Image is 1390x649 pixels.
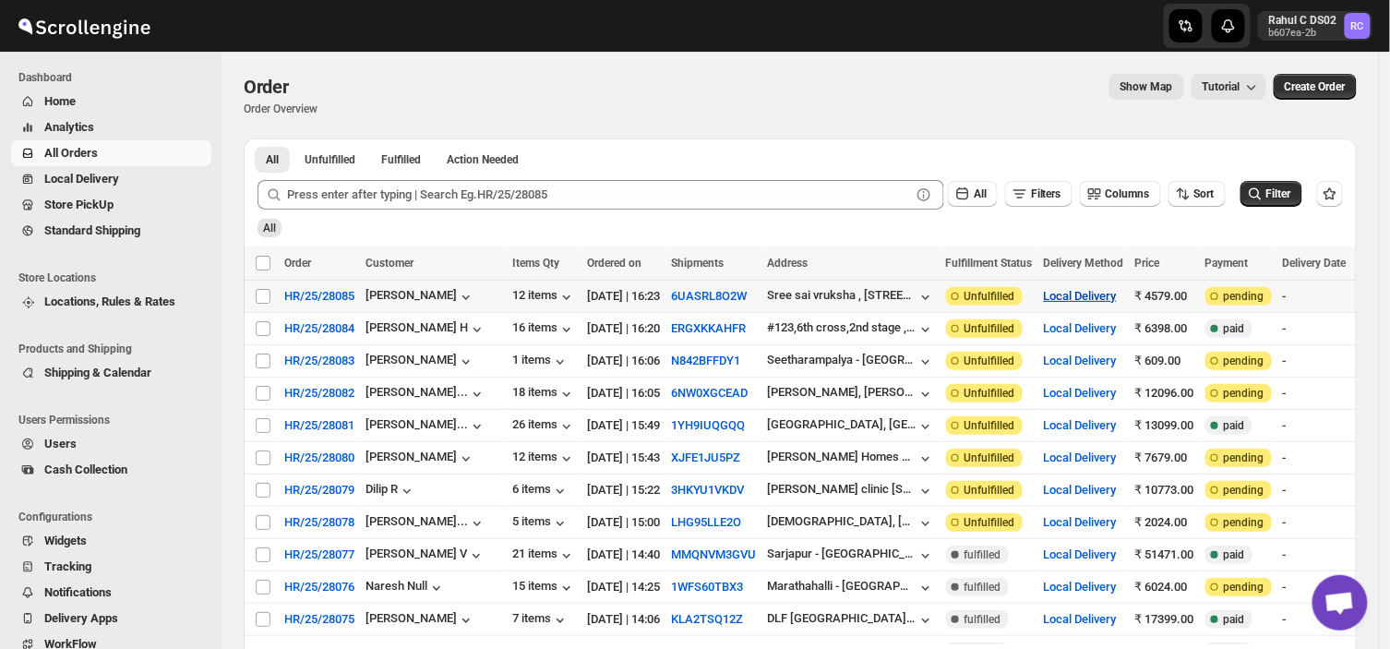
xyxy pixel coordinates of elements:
button: [GEOGRAPHIC_DATA], [GEOGRAPHIC_DATA] [767,417,935,436]
span: All [266,152,279,167]
button: Local Delivery [1044,515,1117,529]
button: HR/25/28075 [273,605,365,634]
div: ₹ 51471.00 [1135,546,1194,564]
span: Tutorial [1203,80,1240,94]
button: All Orders [11,140,211,166]
p: b607ea-2b [1269,28,1337,39]
span: Items Qty [512,257,559,270]
button: 18 items [512,385,576,403]
button: 5 items [512,514,569,533]
span: Unfulfilled [305,152,355,167]
span: HR/25/28075 [284,610,354,629]
button: Local Delivery [1044,321,1117,335]
span: HR/25/28084 [284,319,354,338]
span: All [974,187,987,200]
span: Columns [1106,187,1150,200]
span: Local Delivery [44,172,119,186]
span: Store PickUp [44,198,114,211]
button: HR/25/28076 [273,572,365,602]
button: Sree sai vruksha , [STREET_ADDRESS]. [GEOGRAPHIC_DATA] post, [767,288,935,306]
div: - [1283,610,1347,629]
button: Local Delivery [1044,547,1117,561]
div: [DATE] | 14:25 [587,578,660,596]
button: Widgets [11,528,211,554]
button: 21 items [512,547,576,565]
span: Fulfillment Status [946,257,1033,270]
span: Analytics [44,120,94,134]
button: [PERSON_NAME] clinic [STREET_ADDRESS] [767,482,935,500]
button: Delivery Apps [11,606,211,631]
span: fulfilled [965,580,1001,595]
span: All Orders [44,146,98,160]
button: [PERSON_NAME]... [365,385,486,403]
div: ₹ 13099.00 [1135,416,1194,435]
button: Notifications [11,580,211,606]
div: [DATE] | 16:06 [587,352,660,370]
span: Products and Shipping [18,342,212,356]
span: Filters [1031,187,1061,200]
p: Order Overview [244,102,318,116]
div: ₹ 2024.00 [1135,513,1194,532]
div: - [1283,449,1347,467]
div: ₹ 609.00 [1135,352,1194,370]
span: pending [1224,386,1264,401]
button: 1WFS60TBX3 [671,580,743,594]
div: 7 items [512,611,569,630]
button: Local Delivery [1044,612,1117,626]
div: ₹ 10773.00 [1135,481,1194,499]
button: [PERSON_NAME] H [365,320,486,339]
span: pending [1224,580,1264,595]
button: [PERSON_NAME]... [365,514,486,533]
div: 12 items [512,288,576,306]
div: ₹ 7679.00 [1135,449,1194,467]
button: Shipping & Calendar [11,360,211,386]
span: paid [1224,418,1245,433]
div: [PERSON_NAME], [PERSON_NAME] [767,385,917,399]
span: HR/25/28078 [284,513,354,532]
span: Users Permissions [18,413,212,427]
div: [PERSON_NAME] clinic [STREET_ADDRESS] [767,482,917,496]
div: Seetharampalya - [GEOGRAPHIC_DATA], [PERSON_NAME][GEOGRAPHIC_DATA], [GEOGRAPHIC_DATA] [767,353,917,367]
button: HR/25/28084 [273,314,365,343]
button: HR/25/28083 [273,346,365,376]
text: RC [1351,20,1364,32]
div: - [1283,319,1347,338]
div: [PERSON_NAME]... [365,514,468,528]
span: Widgets [44,534,87,547]
span: Unfulfilled [965,418,1015,433]
div: [PERSON_NAME] [365,611,475,630]
button: Tracking [11,554,211,580]
button: KLA2TSQ12Z [671,612,743,626]
button: ActionNeeded [436,147,530,173]
button: Naresh Null [365,579,446,597]
span: HR/25/28085 [284,287,354,306]
div: [PERSON_NAME] V [365,547,485,565]
span: Dashboard [18,70,212,85]
button: Sarjapur - [GEOGRAPHIC_DATA], [GEOGRAPHIC_DATA], [GEOGRAPHIC_DATA] [767,547,935,565]
button: Analytics [11,114,211,140]
button: Dilip R [365,482,416,500]
div: Sarjapur - [GEOGRAPHIC_DATA], [GEOGRAPHIC_DATA], [GEOGRAPHIC_DATA] [767,547,917,560]
button: Columns [1080,181,1161,207]
span: HR/25/28083 [284,352,354,370]
span: Unfulfilled [965,515,1015,530]
button: [PERSON_NAME] [365,288,475,306]
span: Configurations [18,510,212,524]
button: HR/25/28079 [273,475,365,505]
span: Delivery Date [1283,257,1347,270]
div: DLF [GEOGRAPHIC_DATA], [GEOGRAPHIC_DATA] [767,611,917,625]
button: [PERSON_NAME] [365,353,475,371]
span: Create Order [1285,79,1346,94]
div: Open chat [1312,575,1368,631]
button: 16 items [512,320,576,339]
button: 15 items [512,579,576,597]
span: Users [44,437,77,451]
span: Unfulfilled [965,354,1015,368]
span: Rahul C DS02 [1345,13,1371,39]
div: - [1283,578,1347,596]
span: fulfilled [965,612,1001,627]
div: - [1283,287,1347,306]
div: [DATE] | 15:00 [587,513,660,532]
